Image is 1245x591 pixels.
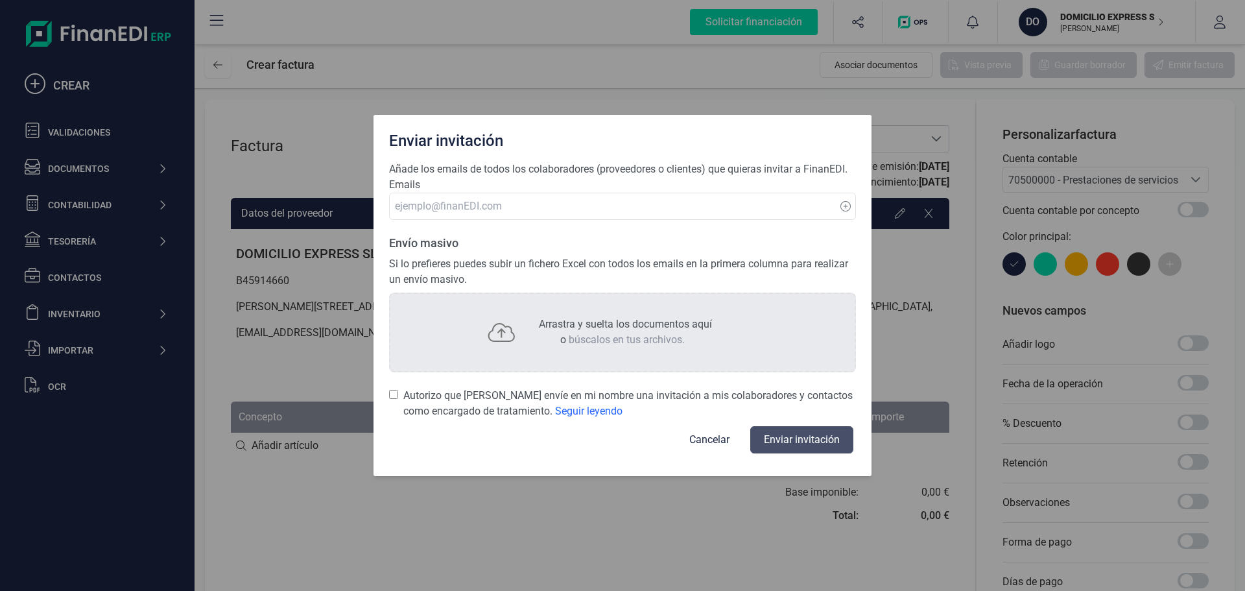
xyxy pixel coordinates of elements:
[389,293,856,372] div: Arrastra y suelta los documentos aquío búscalos en tus archivos.
[674,424,745,455] button: Cancelar
[389,235,856,251] p: Envío masivo
[389,162,856,177] p: Añade los emails de todos los colaboradores (proveedores o clientes) que quieras invitar a FinanEDI.
[389,178,420,191] span: Emails
[389,256,856,287] p: Si lo prefieres puedes subir un fichero Excel con todos los emails en la primera columna para rea...
[389,388,398,401] input: Autorizo que [PERSON_NAME] envíe en mi nombre una invitación a mis colaboradores y contactos como...
[569,333,685,346] span: búscalos en tus archivos.
[403,388,857,419] span: Autorizo que [PERSON_NAME] envíe en mi nombre una invitación a mis colaboradores y contactos como...
[539,318,712,346] span: Arrastra y suelta los documentos aquí o
[750,426,853,453] button: Enviar invitación
[389,193,856,220] input: ejemplo@finanEDI.com
[384,125,861,151] div: Enviar invitación
[555,405,622,417] span: Seguir leyendo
